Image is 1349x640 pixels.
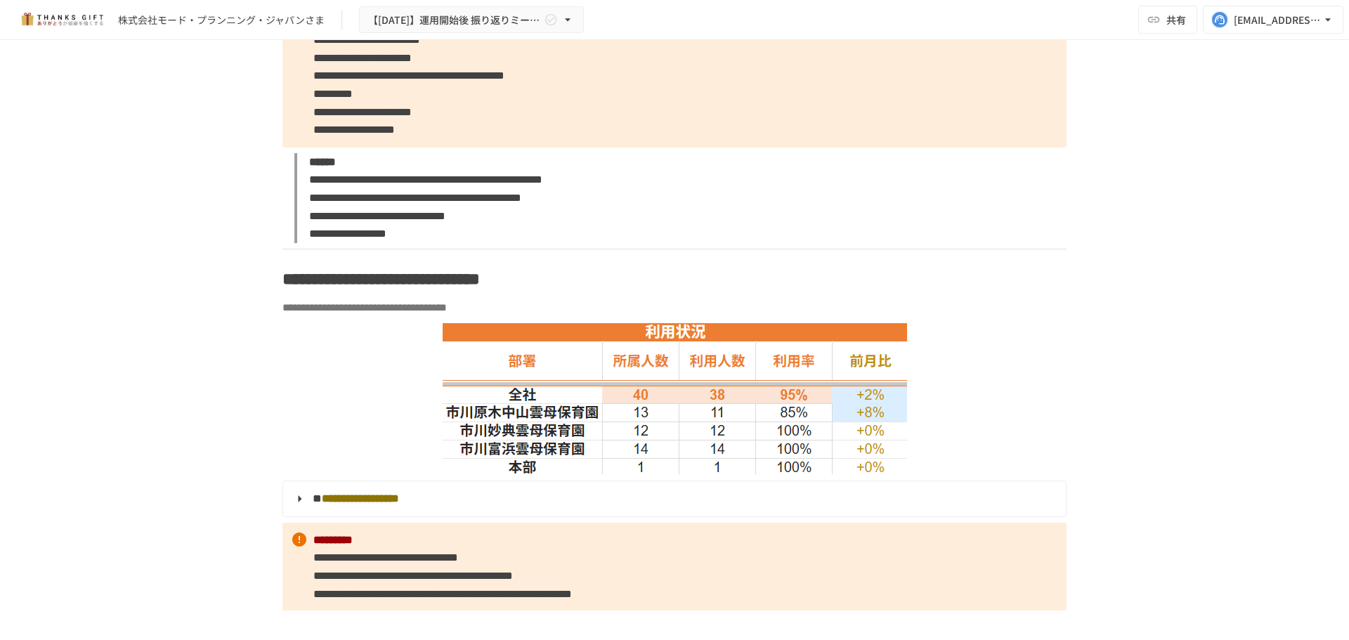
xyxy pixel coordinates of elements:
[17,8,107,31] img: mMP1OxWUAhQbsRWCurg7vIHe5HqDpP7qZo7fRoNLXQh
[443,323,907,474] img: BdZILXpBxklCBNVCZgyT8AyDckC1fpCDBNUqmXQFdWj
[1234,11,1321,29] div: [EMAIL_ADDRESS][DOMAIN_NAME]
[359,6,584,34] button: 【[DATE]】運用開始後 振り返りミーティング
[1203,6,1343,34] button: [EMAIL_ADDRESS][DOMAIN_NAME]
[368,11,541,29] span: 【[DATE]】運用開始後 振り返りミーティング
[1166,12,1186,27] span: 共有
[1138,6,1197,34] button: 共有
[118,13,325,27] div: 株式会社モード・プランニング・ジャパンさま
